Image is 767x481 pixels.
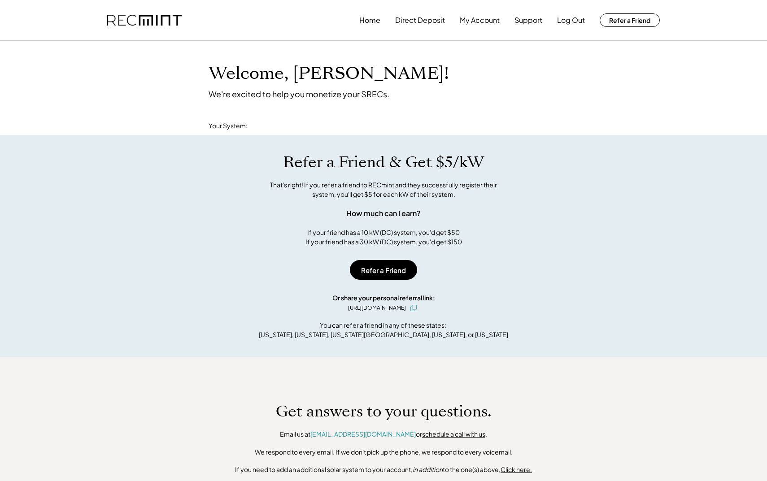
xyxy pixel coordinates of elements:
[235,465,532,474] div: If you need to add an additional solar system to your account, to the one(s) above,
[413,465,443,473] em: in addition
[259,321,508,339] div: You can refer a friend in any of these states: [US_STATE], [US_STATE], [US_STATE][GEOGRAPHIC_DATA...
[346,208,421,219] div: How much can I earn?
[310,430,416,438] a: [EMAIL_ADDRESS][DOMAIN_NAME]
[514,11,542,29] button: Support
[107,15,182,26] img: recmint-logotype%403x.png
[350,260,417,280] button: Refer a Friend
[600,13,660,27] button: Refer a Friend
[305,228,462,247] div: If your friend has a 10 kW (DC) system, you'd get $50 If your friend has a 30 kW (DC) system, you...
[348,304,406,312] div: [URL][DOMAIN_NAME]
[422,430,485,438] a: schedule a call with us
[460,11,500,29] button: My Account
[557,11,585,29] button: Log Out
[501,465,532,473] u: Click here.
[359,11,380,29] button: Home
[276,402,492,421] h1: Get answers to your questions.
[260,180,507,199] div: That's right! If you refer a friend to RECmint and they successfully register their system, you'l...
[209,121,248,130] div: Your System:
[280,430,487,439] div: Email us at or .
[332,293,435,303] div: Or share your personal referral link:
[395,11,445,29] button: Direct Deposit
[283,153,484,172] h1: Refer a Friend & Get $5/kW
[209,63,449,84] h1: Welcome, [PERSON_NAME]!
[209,89,389,99] div: We're excited to help you monetize your SRECs.
[408,303,419,313] button: click to copy
[255,448,513,457] div: We respond to every email. If we don't pick up the phone, we respond to every voicemail.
